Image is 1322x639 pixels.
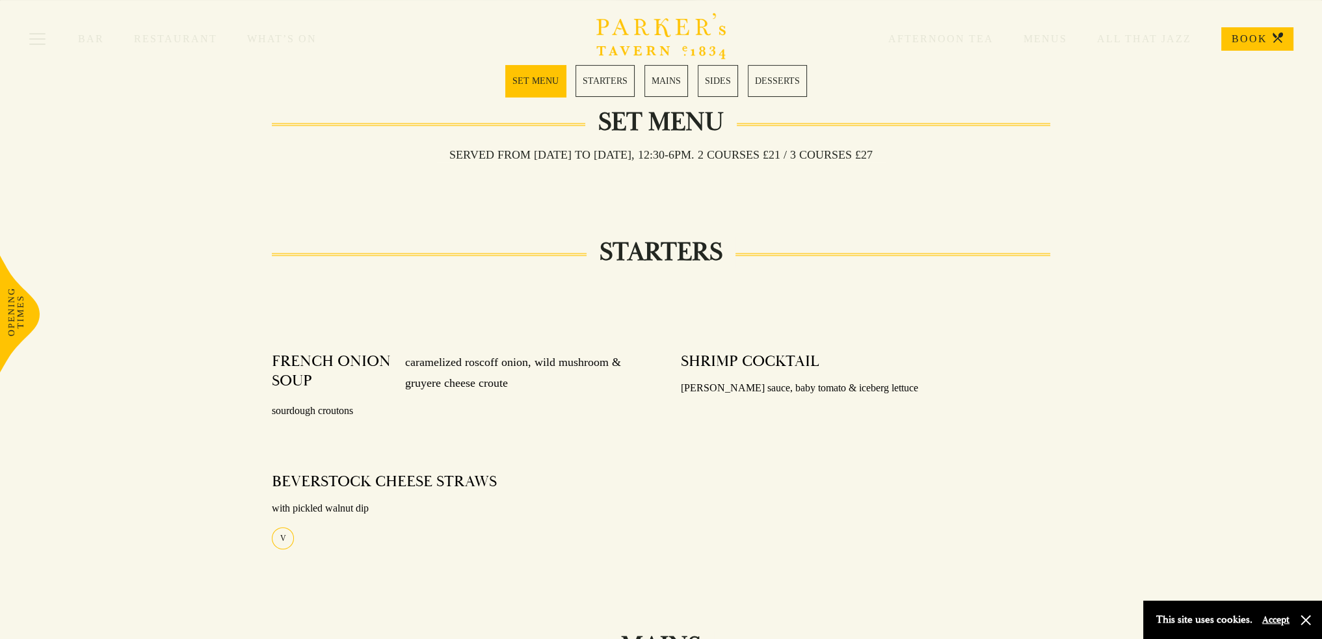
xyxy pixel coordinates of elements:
a: 4 / 5 [698,65,738,97]
h4: FRENCH ONION SOUP [272,352,392,394]
h4: BEVERSTOCK CHEESE STRAWS [272,472,497,491]
a: 3 / 5 [644,65,688,97]
h2: Set Menu [585,107,737,138]
h2: STARTERS [587,237,735,268]
a: 2 / 5 [575,65,635,97]
a: 1 / 5 [505,65,566,97]
p: caramelized roscoff onion, wild mushroom & gruyere cheese croute [392,352,642,394]
p: sourdough croutons [272,402,641,421]
button: Accept [1262,614,1289,626]
p: This site uses cookies. [1156,610,1252,629]
button: Close and accept [1299,614,1312,627]
h4: SHRIMP COCKTAIL [681,352,819,371]
a: 5 / 5 [748,65,807,97]
h3: Served from [DATE] to [DATE], 12:30-6pm. 2 COURSES £21 / 3 COURSES £27 [436,148,886,162]
p: [PERSON_NAME] sauce, baby tomato & iceberg lettuce [681,379,1050,398]
div: V [272,527,294,549]
p: with pickled walnut dip [272,499,641,518]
